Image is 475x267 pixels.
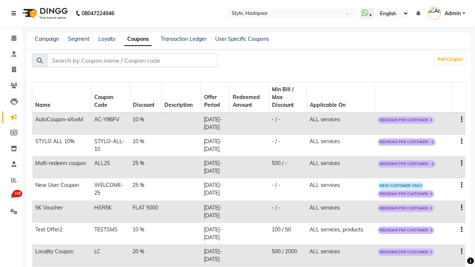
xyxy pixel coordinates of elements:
span: [DATE] [204,182,220,188]
td: 500 / 2000 [269,245,307,267]
span: [DATE] [204,256,220,263]
span: 20 % [132,248,144,255]
button: Add Coupon [435,54,465,65]
th: Coupon Code [91,83,130,113]
th: Applicable On [307,83,375,113]
span: [DATE] [204,160,220,167]
b: 08047224946 [82,3,114,24]
td: - / - [269,178,307,201]
td: STYLO ALL 10% [32,135,91,156]
th: Redeemed Amount [230,83,269,113]
span: [DATE] [204,124,220,131]
span: FLAT 5000 [132,204,158,211]
span: - [220,116,222,123]
td: AutoCoupon-xXvxM [32,112,91,135]
span: 10 % [132,226,144,233]
td: New User Coupon [32,178,91,201]
td: ALL services [307,135,375,156]
span: - [220,182,222,188]
span: REDEEMS PER CUSTOMER: -1 [378,138,436,146]
td: Multi-redeem coupon [32,156,91,178]
span: REDEEMS PER CUSTOMER: 1 [378,248,434,256]
a: 108 [2,190,20,202]
span: NEW CUSTOMER ONLY [378,182,424,189]
span: 10 % [132,116,144,123]
input: Search by Coupon name / Coupon code [47,53,217,67]
td: TESTSMS [91,223,130,245]
td: AC-Y86FV [91,112,130,135]
span: - [220,160,222,167]
span: - [220,138,222,145]
span: [DATE] [204,226,220,233]
th: Name [32,83,91,113]
span: - [220,248,222,255]
span: REDEEMS PER CUSTOMER: 1 [378,205,434,212]
a: Loyalty [98,36,115,42]
td: - / - [269,112,307,135]
td: 100 / 50 [269,223,307,245]
td: Locality Coupon [32,245,91,267]
img: logo [19,3,70,24]
th: Discount [130,83,161,113]
span: 10 % [132,138,144,145]
a: Campaign [35,36,59,42]
th: Offer Period [201,83,229,113]
img: Admin [428,7,441,20]
span: [DATE] [204,189,220,196]
span: [DATE] [204,138,220,145]
td: Test Offer2 [32,223,91,245]
span: [DATE] [204,234,220,241]
td: - / - [269,135,307,156]
span: 108 [13,190,22,197]
th: Min Bill / Max Discount [269,83,307,113]
td: ALL services [307,112,375,135]
span: [DATE] [204,146,220,152]
span: [DATE] [204,212,220,219]
span: 25 % [132,160,144,167]
td: ALL services [307,201,375,223]
a: User Specific Coupons [215,36,269,42]
td: ALL services, products [307,223,375,245]
td: 5K Voucher [32,201,91,223]
a: Segment [68,36,89,42]
span: [DATE] [204,248,220,255]
a: Coupons [124,33,152,46]
td: - / - [269,201,307,223]
span: REDEEMS PER CUSTOMER: 1 [378,116,434,124]
span: 25 % [132,182,144,188]
span: [DATE] [204,116,220,123]
span: REDEEMS PER CUSTOMER: 1 [378,190,434,198]
td: ALL services [307,178,375,201]
a: Transaction Ledger [161,36,206,42]
td: ALL services [307,245,375,267]
th: Description [161,83,201,113]
td: 500 / - [269,156,307,178]
td: ALL services [307,156,375,178]
span: REDEEMS PER CUSTOMER: -1 [378,160,436,168]
td: WELCOME-25 [91,178,130,201]
span: - [220,226,222,233]
td: LC [91,245,130,267]
span: [DATE] [204,204,220,211]
span: Admin [445,10,461,17]
span: REDEEMS PER CUSTOMER: 1 [378,227,434,234]
span: - [220,204,222,211]
td: ALL25 [91,156,130,178]
td: HSR5K [91,201,130,223]
td: STYLO-ALL-10 [91,135,130,156]
span: [DATE] [204,168,220,174]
